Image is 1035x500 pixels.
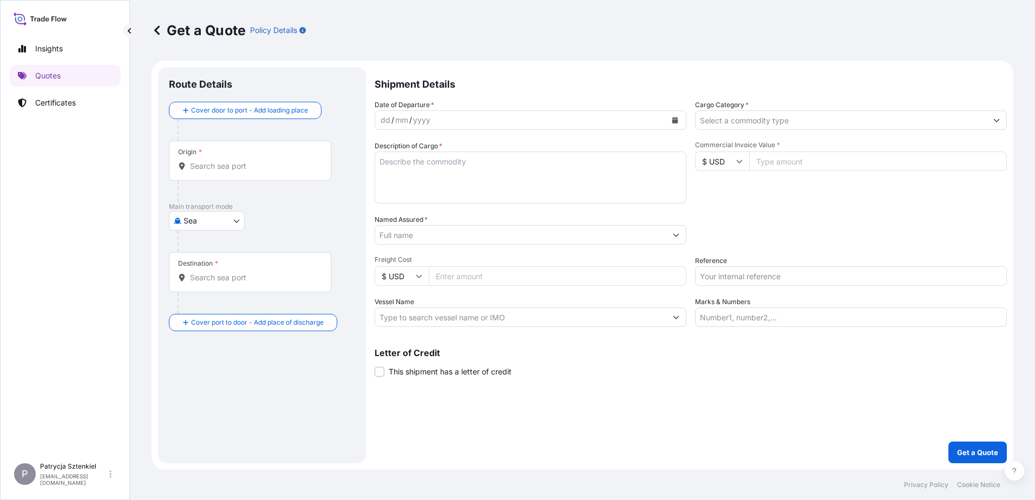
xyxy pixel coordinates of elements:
[40,473,107,486] p: [EMAIL_ADDRESS][DOMAIN_NAME]
[190,161,318,172] input: Origin
[695,141,1007,149] span: Commercial Invoice Value
[191,105,308,116] span: Cover door to port - Add loading place
[749,152,1007,171] input: Type amount
[35,43,63,54] p: Insights
[389,366,512,377] span: This shipment has a letter of credit
[35,97,76,108] p: Certificates
[178,148,202,156] div: Origin
[957,481,1000,489] a: Cookie Notice
[191,317,324,328] span: Cover port to door - Add place of discharge
[666,307,686,327] button: Show suggestions
[695,100,749,110] label: Cargo Category
[375,348,1007,357] p: Letter of Credit
[375,141,442,152] label: Description of Cargo
[695,255,727,266] label: Reference
[9,65,121,87] a: Quotes
[695,266,1007,286] input: Your internal reference
[184,215,197,226] span: Sea
[9,38,121,60] a: Insights
[169,202,355,211] p: Main transport mode
[152,22,246,39] p: Get a Quote
[412,114,431,127] div: year,
[987,110,1006,130] button: Show suggestions
[190,272,318,283] input: Destination
[666,111,684,129] button: Calendar
[169,314,337,331] button: Cover port to door - Add place of discharge
[375,214,428,225] label: Named Assured
[394,114,409,127] div: month,
[169,211,245,231] button: Select transport
[375,100,434,110] span: Date of Departure
[169,102,322,119] button: Cover door to port - Add loading place
[695,297,750,307] label: Marks & Numbers
[35,70,61,81] p: Quotes
[22,469,28,479] span: P
[375,67,1007,100] p: Shipment Details
[666,225,686,245] button: Show suggestions
[696,110,987,130] input: Select a commodity type
[429,266,686,286] input: Enter amount
[169,78,232,91] p: Route Details
[904,481,948,489] a: Privacy Policy
[379,114,391,127] div: day,
[375,307,666,327] input: Type to search vessel name or IMO
[391,114,394,127] div: /
[40,462,107,471] p: Patrycja Sztenkiel
[9,92,121,114] a: Certificates
[948,442,1007,463] button: Get a Quote
[375,255,686,264] span: Freight Cost
[409,114,412,127] div: /
[695,307,1007,327] input: Number1, number2,...
[375,297,414,307] label: Vessel Name
[178,259,218,268] div: Destination
[250,25,297,36] p: Policy Details
[957,447,998,458] p: Get a Quote
[375,225,666,245] input: Full name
